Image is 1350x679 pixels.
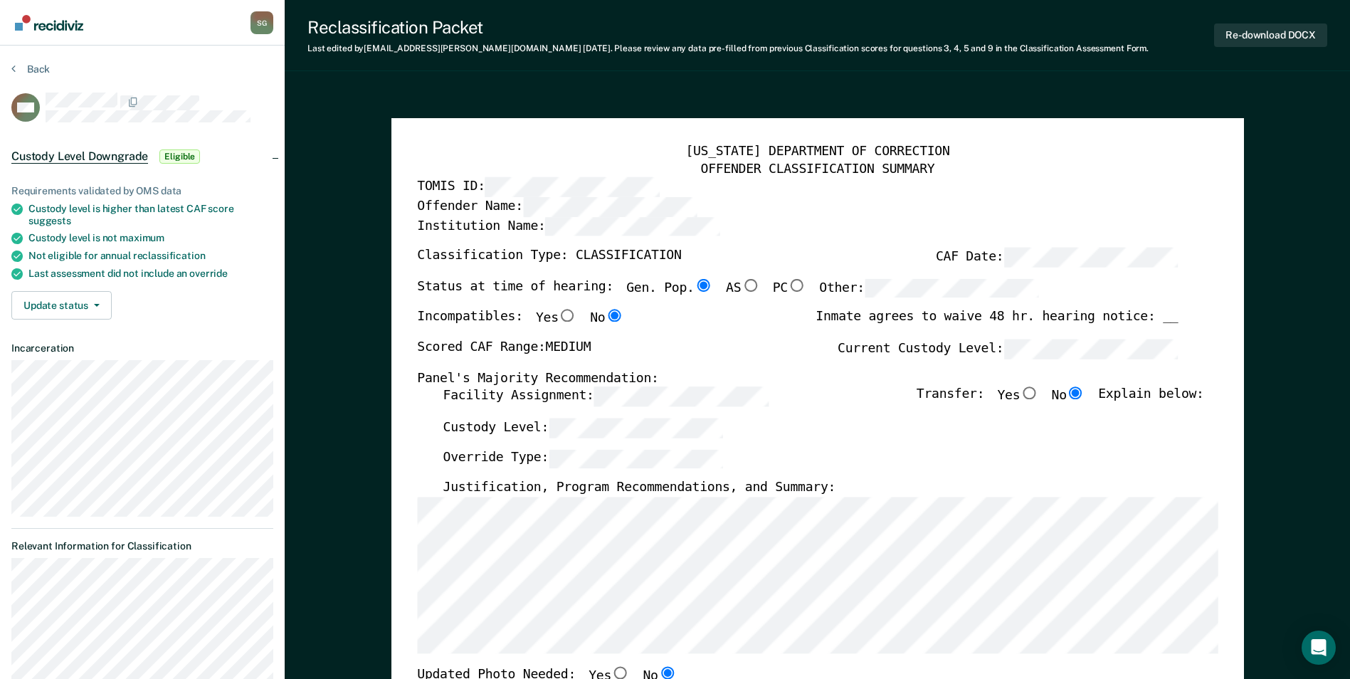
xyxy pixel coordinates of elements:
[626,279,713,298] label: Gen. Pop.
[28,203,273,227] div: Custody level is higher than latest CAF score
[307,17,1149,38] div: Reclassification Packet
[28,250,273,262] div: Not eligible for annual
[1051,387,1085,406] label: No
[11,540,273,552] dt: Relevant Information for Classification
[741,279,759,292] input: AS
[726,279,759,298] label: AS
[605,310,623,322] input: No
[590,310,623,328] label: No
[11,185,273,197] div: Requirements validated by OMS data
[549,449,723,468] input: Override Type:
[11,63,50,75] button: Back
[417,161,1218,178] div: OFFENDER CLASSIFICATION SUMMARY
[443,480,835,498] label: Justification, Program Recommendations, and Summary:
[443,387,768,406] label: Facility Assignment:
[189,268,228,279] span: override
[536,310,577,328] label: Yes
[1067,387,1085,400] input: No
[1302,631,1336,665] div: Open Intercom Messenger
[11,149,148,164] span: Custody Level Downgrade
[936,248,1178,267] label: CAF Date:
[594,387,768,406] input: Facility Assignment:
[251,11,273,34] div: S G
[443,449,723,468] label: Override Type:
[11,291,112,320] button: Update status
[558,310,576,322] input: Yes
[417,178,659,197] label: TOMIS ID:
[417,370,1178,387] div: Panel's Majority Recommendation:
[120,232,164,243] span: maximum
[417,279,1039,310] div: Status at time of hearing:
[788,279,806,292] input: PC
[417,197,697,216] label: Offender Name:
[11,342,273,354] dt: Incarceration
[545,216,719,236] input: Institution Name:
[583,43,610,53] span: [DATE]
[15,15,83,31] img: Recidiviz
[1020,387,1038,400] input: Yes
[865,279,1039,298] input: Other:
[819,279,1039,298] label: Other:
[133,250,206,261] span: reclassification
[159,149,200,164] span: Eligible
[611,666,630,679] input: Yes
[28,215,71,226] span: suggests
[1003,248,1178,267] input: CAF Date:
[658,666,676,679] input: No
[28,268,273,280] div: Last assessment did not include an
[417,248,681,267] label: Classification Type: CLASSIFICATION
[1214,23,1327,47] button: Re-download DOCX
[443,419,723,438] label: Custody Level:
[997,387,1038,406] label: Yes
[417,216,719,236] label: Institution Name:
[917,387,1204,419] div: Transfer: Explain below:
[838,339,1178,359] label: Current Custody Level:
[485,178,659,197] input: TOMIS ID:
[251,11,273,34] button: Profile dropdown button
[28,232,273,244] div: Custody level is not
[549,419,723,438] input: Custody Level:
[522,197,697,216] input: Offender Name:
[772,279,806,298] label: PC
[694,279,712,292] input: Gen. Pop.
[307,43,1149,53] div: Last edited by [EMAIL_ADDRESS][PERSON_NAME][DOMAIN_NAME] . Please review any data pre-filled from...
[417,339,591,359] label: Scored CAF Range: MEDIUM
[417,310,623,339] div: Incompatibles:
[417,144,1218,161] div: [US_STATE] DEPARTMENT OF CORRECTION
[816,310,1178,339] div: Inmate agrees to waive 48 hr. hearing notice: __
[1003,339,1178,359] input: Current Custody Level:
